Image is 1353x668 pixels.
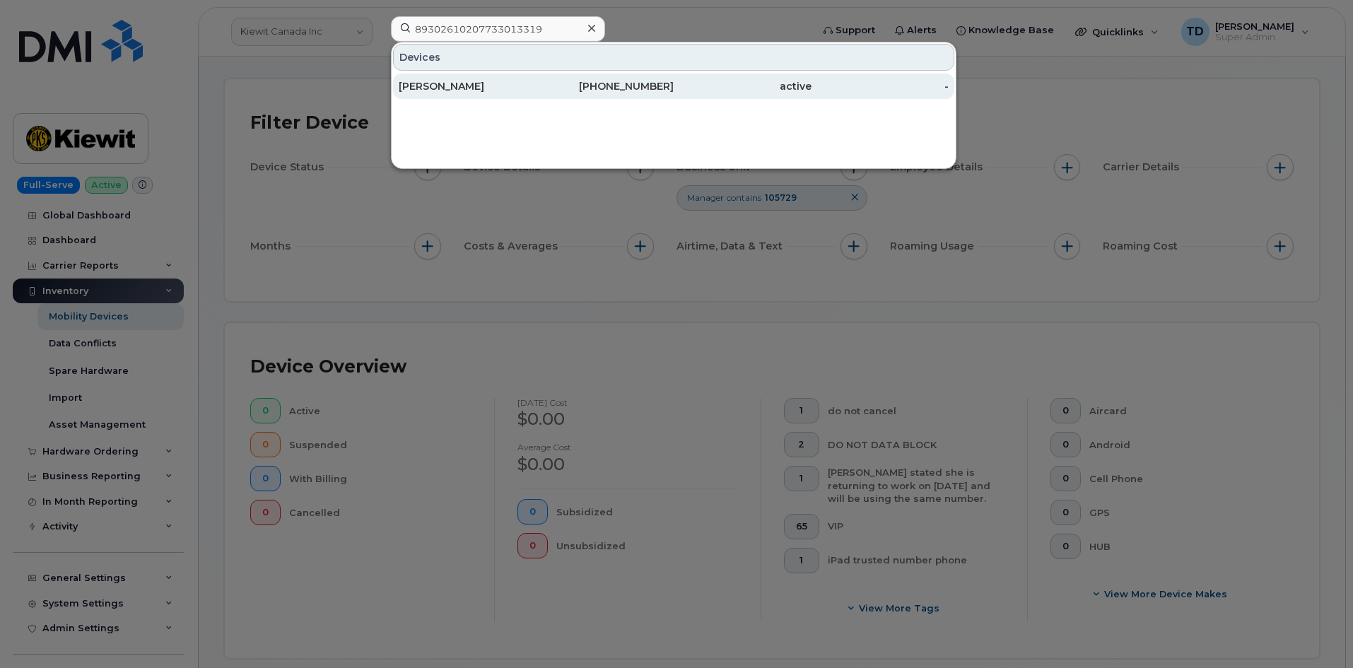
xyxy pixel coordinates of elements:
input: Find something... [391,16,605,42]
div: Devices [393,44,954,71]
div: active [674,79,812,93]
div: [PHONE_NUMBER] [537,79,674,93]
a: [PERSON_NAME][PHONE_NUMBER]active- [393,74,954,99]
div: - [812,79,949,93]
iframe: Messenger Launcher [1291,607,1342,657]
div: [PERSON_NAME] [399,79,537,93]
